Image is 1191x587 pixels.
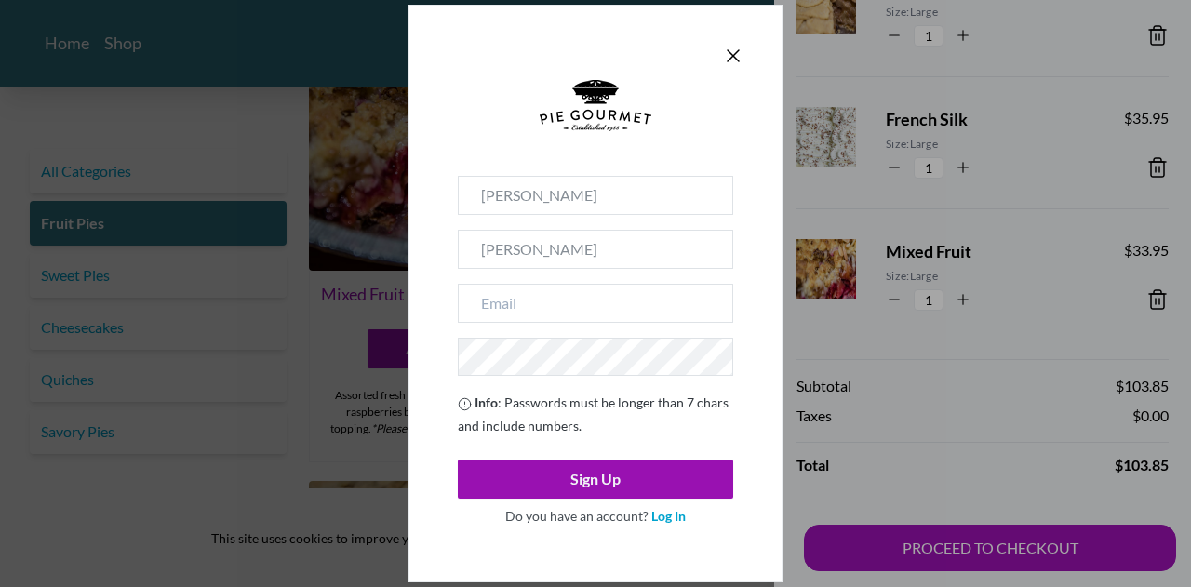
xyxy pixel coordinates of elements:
[458,284,733,323] input: Email
[458,460,733,499] button: Sign Up
[722,45,744,67] button: Close panel
[458,230,733,269] input: Last Name
[475,394,498,410] strong: Info
[458,394,729,434] span: : Passwords must be longer than 7 chars and include numbers.
[505,508,649,524] span: Do you have an account?
[651,508,686,524] a: Log In
[458,176,733,215] input: First Name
